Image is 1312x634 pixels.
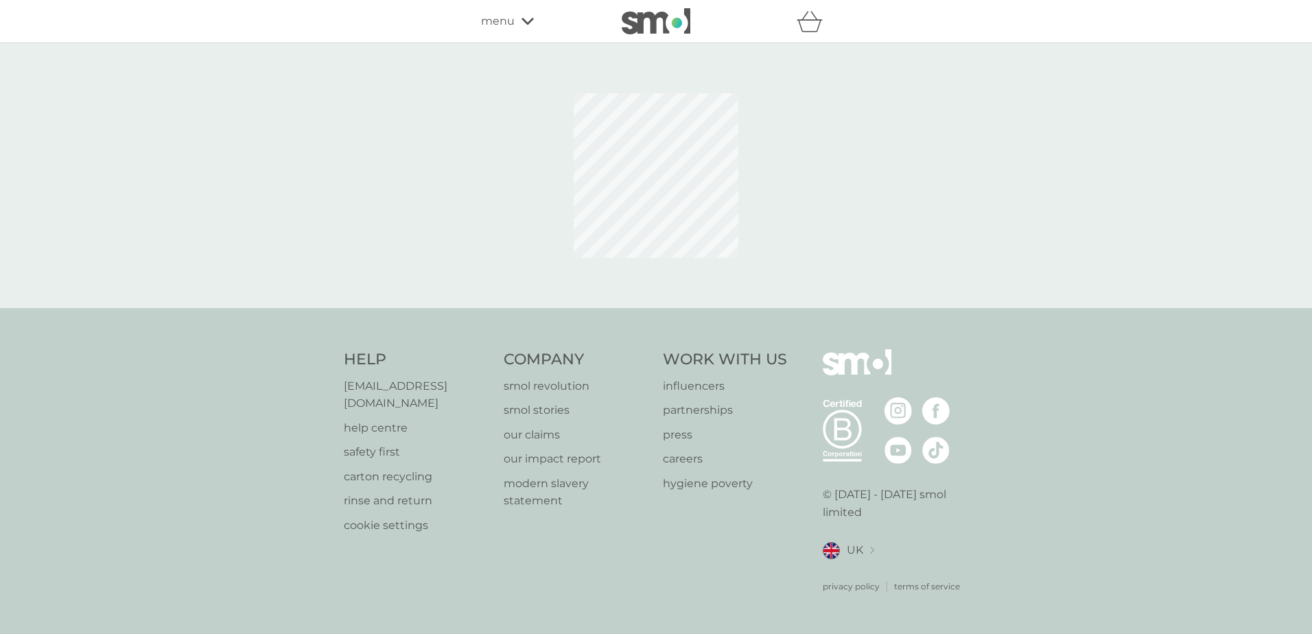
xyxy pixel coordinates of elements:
a: carton recycling [344,468,490,486]
a: safety first [344,443,490,461]
a: rinse and return [344,492,490,510]
div: basket [797,8,831,35]
a: hygiene poverty [663,475,787,493]
a: terms of service [894,580,960,593]
a: smol stories [504,401,650,419]
h4: Company [504,349,650,371]
span: UK [847,541,863,559]
img: smol [622,8,690,34]
a: our impact report [504,450,650,468]
a: our claims [504,426,650,444]
a: influencers [663,377,787,395]
img: visit the smol Tiktok page [922,436,950,464]
img: select a new location [870,547,874,554]
a: smol revolution [504,377,650,395]
a: [EMAIL_ADDRESS][DOMAIN_NAME] [344,377,490,412]
h4: Work With Us [663,349,787,371]
h4: Help [344,349,490,371]
img: visit the smol Youtube page [885,436,912,464]
a: careers [663,450,787,468]
img: UK flag [823,542,840,559]
a: cookie settings [344,517,490,535]
img: visit the smol Instagram page [885,397,912,425]
a: press [663,426,787,444]
span: menu [481,12,515,30]
img: smol [823,349,891,396]
img: visit the smol Facebook page [922,397,950,425]
a: privacy policy [823,580,880,593]
a: modern slavery statement [504,475,650,510]
a: help centre [344,419,490,437]
a: partnerships [663,401,787,419]
p: © [DATE] - [DATE] smol limited [823,486,969,521]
